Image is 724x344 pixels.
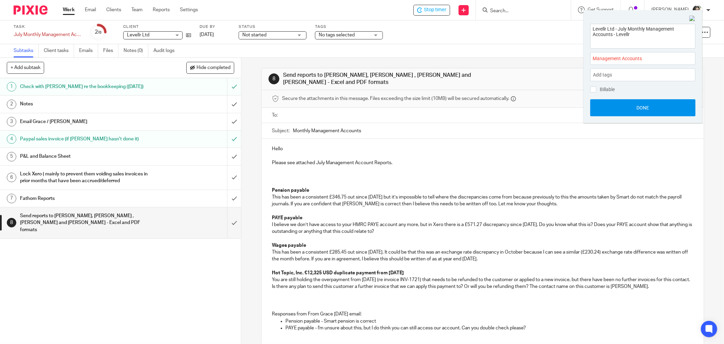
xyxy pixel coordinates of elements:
div: 2 [7,100,16,109]
textarea: Levellr Ltd - July Monthly Management Accounts - Levellr [591,24,695,46]
span: Stop timer [424,6,446,14]
label: Due by [200,24,230,30]
p: This has been a consistent £285.45 out since [DATE]. It could be that this was an exchange rate d... [272,249,693,263]
p: [PERSON_NAME] [651,6,689,13]
h1: Fathom Reports [20,193,154,204]
h1: P&L and Balance Sheet [20,151,154,161]
div: 1 [7,82,16,91]
h1: Lock Xero ( mainly to prevent them voiding sales invoices in prior months that have been accrued/... [20,169,154,186]
label: Status [239,24,307,30]
span: Secure the attachments in this message. Files exceeding the size limit (10MB) will be secured aut... [282,95,509,102]
img: barbara-raine-.jpg [692,5,703,16]
span: Hide completed [197,65,230,71]
p: Hello [272,145,693,152]
p: PAYE payable - I'm unsure about this, but I do think you can still access our account. Can you do... [285,325,693,331]
span: No tags selected [319,33,355,37]
p: You are still holding the overpayment from [DATE] (re invoice INV-1721) that needs to be refunded... [272,276,693,290]
a: Subtasks [14,44,39,57]
p: Pension payable - Smart pension is correct [285,318,693,325]
img: Pixie [14,5,48,15]
div: 4 [7,134,16,144]
h1: Send reports to [PERSON_NAME], [PERSON_NAME] , [PERSON_NAME] and [PERSON_NAME] - Excel and PDF fo... [283,72,497,86]
input: Search [489,8,551,14]
div: 7 [7,194,16,203]
a: Team [131,6,143,13]
span: Add tags [593,70,615,80]
p: This has been a consistent £346.75 out since [DATE] but it’s impossible to tell where the discrep... [272,194,693,208]
h1: Email Grace / [PERSON_NAME] [20,117,154,127]
a: Files [103,44,118,57]
a: Reports [153,6,170,13]
a: Audit logs [153,44,180,57]
span: Management Accounts [593,55,678,62]
span: Levellr Ltd [127,33,149,37]
strong: Pension payable [272,188,309,193]
label: Client [123,24,191,30]
a: Emails [79,44,98,57]
strong: Wages payable [272,243,306,248]
button: Hide completed [186,62,234,73]
p: Please see attached July Management Account Reports. [272,159,693,166]
strong: Hot Topic, Inc. €12,325 USD duplicate payment from [DATE] [272,271,404,275]
strong: PAYE payable [272,216,302,220]
div: 2 [95,28,101,36]
label: Tags [315,24,383,30]
label: Subject: [272,127,290,134]
span: Not started [242,33,266,37]
div: 6 [7,173,16,182]
p: I believe we don’t have access to your HMRC PAYE account any more, but in Xero there is a £571.27... [272,221,693,235]
div: 8 [268,73,279,84]
label: Task [14,24,81,30]
a: Client tasks [44,44,74,57]
a: Work [63,6,75,13]
img: Close [689,16,695,22]
small: /8 [98,31,101,34]
div: 5 [7,152,16,161]
button: Done [590,99,695,116]
div: 8 [7,218,16,227]
h1: Paypal sales invoice (if [PERSON_NAME] hasn't done it) [20,134,154,144]
div: 3 [7,117,16,126]
span: [DATE] [200,32,214,37]
h1: Send reports to [PERSON_NAME], [PERSON_NAME] , [PERSON_NAME] and [PERSON_NAME] - Excel and PDF fo... [20,211,154,235]
button: + Add subtask [7,62,44,73]
div: Levellr Ltd - July Monthly Management Accounts - Levellr [413,5,450,16]
h1: Check with [PERSON_NAME] re the bookkeeping ([DATE]) [20,82,154,92]
div: July Monthly Management Accounts - Levellr [14,31,81,38]
a: Settings [180,6,198,13]
p: Responses from From Grace [DATE] email: [272,311,693,317]
a: Notes (0) [124,44,148,57]
label: To: [272,112,279,119]
h1: Notes [20,99,154,109]
span: Get Support [588,7,614,12]
span: Billable [600,87,615,92]
a: Clients [106,6,121,13]
a: Email [85,6,96,13]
